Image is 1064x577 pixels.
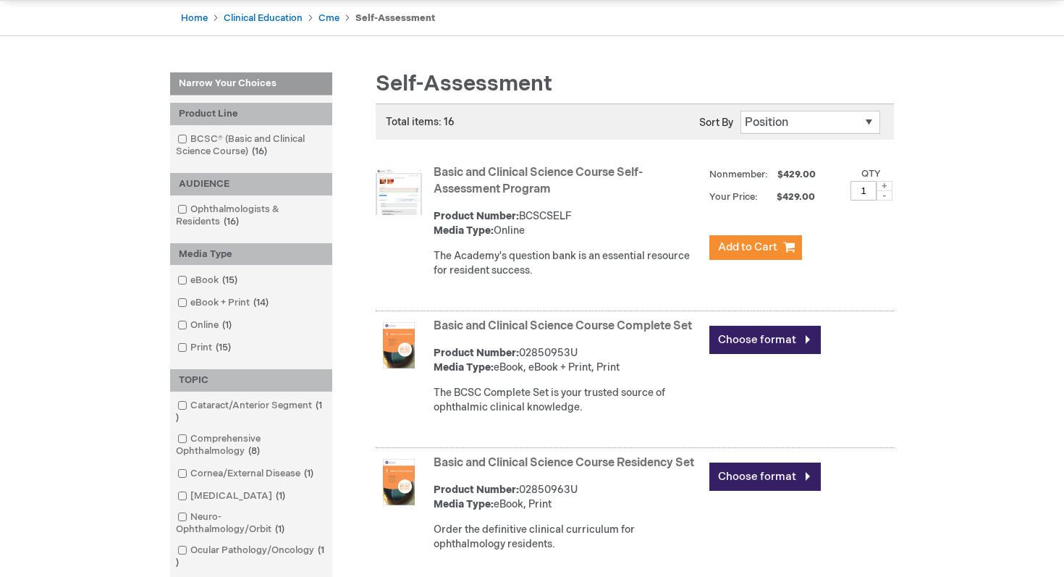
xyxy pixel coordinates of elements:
[376,459,422,505] img: Basic and Clinical Science Course Residency Set
[709,166,768,184] strong: Nonmember:
[861,168,881,180] label: Qty
[434,498,494,510] strong: Media Type:
[272,490,289,502] span: 1
[699,117,733,129] label: Sort By
[434,484,519,496] strong: Product Number:
[170,369,332,392] div: TOPIC
[174,399,329,425] a: Cataract/Anterior Segment1
[174,274,243,287] a: eBook15
[376,169,422,215] img: Basic and Clinical Science Course Self-Assessment Program
[300,468,317,479] span: 1
[219,274,241,286] span: 15
[174,341,237,355] a: Print15
[434,224,494,237] strong: Media Type:
[434,456,694,470] a: Basic and Clinical Science Course Residency Set
[271,523,288,535] span: 1
[850,181,877,201] input: Qty
[709,191,758,203] strong: Your Price:
[220,216,242,227] span: 16
[709,235,802,260] button: Add to Cart
[709,463,821,491] a: Choose format
[376,322,422,368] img: Basic and Clinical Science Course Complete Set
[434,166,643,196] a: Basic and Clinical Science Course Self-Assessment Program
[355,12,435,24] strong: Self-Assessment
[176,400,322,424] span: 1
[170,103,332,125] div: Product Line
[760,191,817,203] span: $429.00
[174,489,291,503] a: [MEDICAL_DATA]1
[174,319,237,332] a: Online1
[434,523,702,552] div: Order the definitive clinical curriculum for ophthalmology residents.
[248,146,271,157] span: 16
[376,71,552,97] span: Self-Assessment
[434,210,519,222] strong: Product Number:
[718,240,777,254] span: Add to Cart
[181,12,208,24] a: Home
[434,361,494,374] strong: Media Type:
[219,319,235,331] span: 1
[170,243,332,266] div: Media Type
[434,347,519,359] strong: Product Number:
[174,510,329,536] a: Neuro-Ophthalmology/Orbit1
[174,296,274,310] a: eBook + Print14
[224,12,303,24] a: Clinical Education
[170,72,332,96] strong: Narrow Your Choices
[434,249,702,278] div: The Academy's question bank is an essential resource for resident success.
[250,297,272,308] span: 14
[434,209,702,238] div: BCSCSELF Online
[434,346,702,375] div: 02850953U eBook, eBook + Print, Print
[212,342,235,353] span: 15
[174,132,329,159] a: BCSC® (Basic and Clinical Science Course)16
[170,173,332,195] div: AUDIENCE
[174,203,329,229] a: Ophthalmologists & Residents16
[176,544,324,568] span: 1
[245,445,263,457] span: 8
[386,116,455,128] span: Total items: 16
[318,12,339,24] a: Cme
[709,326,821,354] a: Choose format
[434,319,692,333] a: Basic and Clinical Science Course Complete Set
[434,386,702,415] div: The BCSC Complete Set is your trusted source of ophthalmic clinical knowledge.
[174,432,329,458] a: Comprehensive Ophthalmology8
[775,169,818,180] span: $429.00
[174,467,319,481] a: Cornea/External Disease1
[174,544,329,570] a: Ocular Pathology/Oncology1
[434,483,702,512] div: 02850963U eBook, Print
